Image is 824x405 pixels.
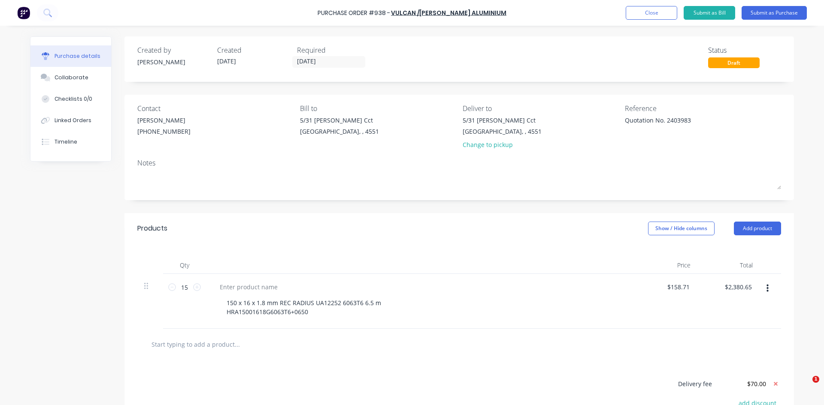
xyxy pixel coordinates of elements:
button: Purchase details [30,45,111,67]
div: Status [708,45,781,55]
button: Checklists 0/0 [30,88,111,110]
div: Price [635,257,697,274]
button: Submit as Purchase [742,6,807,20]
div: 5/31 [PERSON_NAME] Cct [300,116,379,125]
div: Notes [137,158,781,168]
div: Products [137,223,167,234]
div: [GEOGRAPHIC_DATA], , 4551 [463,127,542,136]
div: 5/31 [PERSON_NAME] Cct [463,116,542,125]
div: Change to pickup [463,140,542,149]
div: [PERSON_NAME] [137,116,191,125]
div: Linked Orders [55,117,91,124]
div: 150 x 16 x 1.8 mm REC RADIUS UA12252 6063T6 6.5 m HRA15001618G6063T6+0650 [220,297,388,318]
div: Deliver to [463,103,619,114]
img: Factory [17,6,30,19]
iframe: Intercom live chat [795,376,815,396]
div: Reference [625,103,781,114]
div: Required [297,45,370,55]
div: Purchase details [55,52,100,60]
div: [GEOGRAPHIC_DATA], , 4551 [300,127,379,136]
div: Draft [708,57,760,68]
button: Submit as Bill [684,6,735,20]
button: Show / Hide columns [648,222,715,235]
div: Collaborate [55,74,88,81]
button: Close [626,6,677,20]
button: Add product [734,222,781,235]
div: Purchase Order #938 - [318,9,390,18]
div: Created by [137,45,210,55]
a: Vulcan /[PERSON_NAME] Aluminium [391,9,506,17]
button: Timeline [30,131,111,153]
div: Total [697,257,760,274]
textarea: Quotation No. 2403983 [625,116,732,135]
input: $0 [719,377,770,390]
div: Created [217,45,290,55]
div: Delivery fee [678,379,712,388]
div: Timeline [55,138,77,146]
div: Contact [137,103,294,114]
button: Linked Orders [30,110,111,131]
div: Qty [163,257,206,274]
div: Checklists 0/0 [55,95,92,103]
span: 1 [812,376,819,383]
div: [PHONE_NUMBER] [137,127,191,136]
input: Start typing to add a product... [151,336,323,353]
button: Collaborate [30,67,111,88]
div: Bill to [300,103,456,114]
div: [PERSON_NAME] [137,57,210,66]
